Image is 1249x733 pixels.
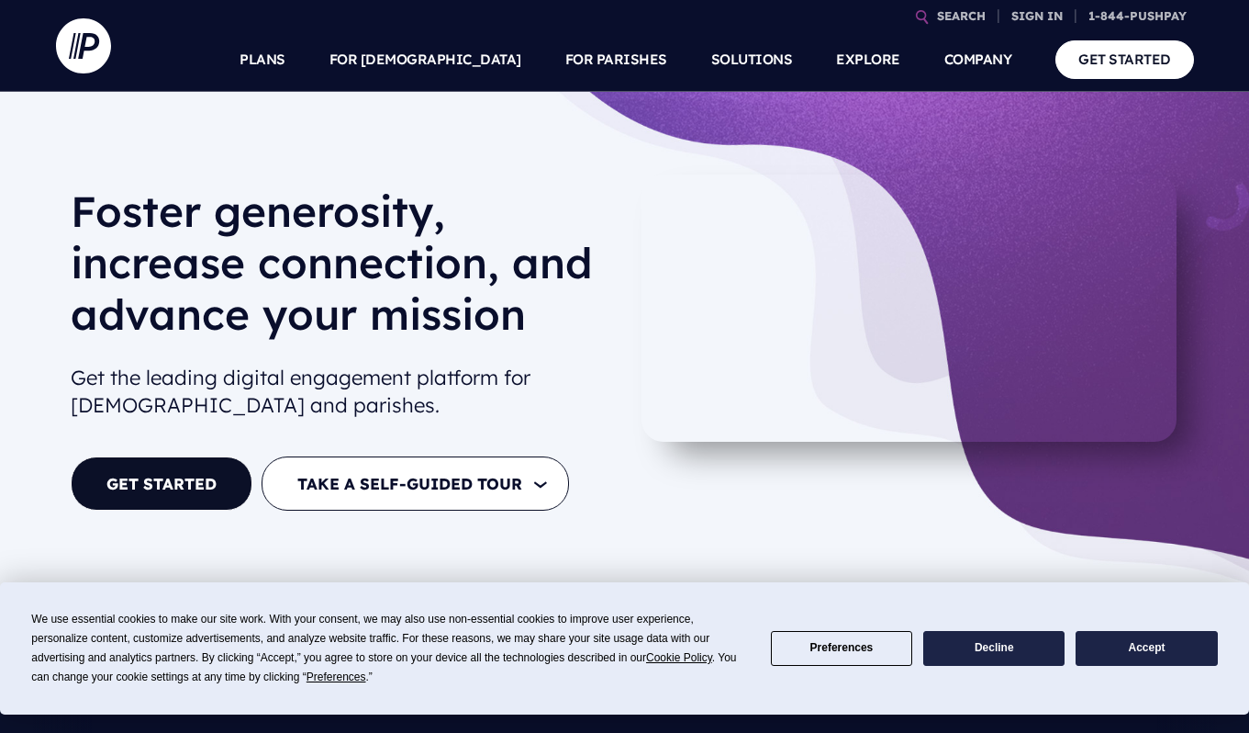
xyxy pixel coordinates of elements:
a: EXPLORE [836,28,900,92]
a: PLANS [240,28,285,92]
a: SOLUTIONS [711,28,793,92]
a: FOR [DEMOGRAPHIC_DATA] [329,28,521,92]
h2: Get the leading digital engagement platform for [DEMOGRAPHIC_DATA] and parishes. [71,356,610,428]
button: Accept [1076,631,1217,667]
button: Preferences [771,631,912,667]
h1: Foster generosity, increase connection, and advance your mission [71,186,610,355]
a: FOR PARISHES [565,28,667,92]
a: COMPANY [944,28,1012,92]
span: Preferences [307,671,366,683]
span: Cookie Policy [646,651,712,664]
button: Decline [923,631,1065,667]
a: GET STARTED [1055,40,1194,78]
div: We use essential cookies to make our site work. With your consent, we may also use non-essential ... [31,610,748,687]
button: TAKE A SELF-GUIDED TOUR [262,457,569,511]
a: GET STARTED [71,457,252,511]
